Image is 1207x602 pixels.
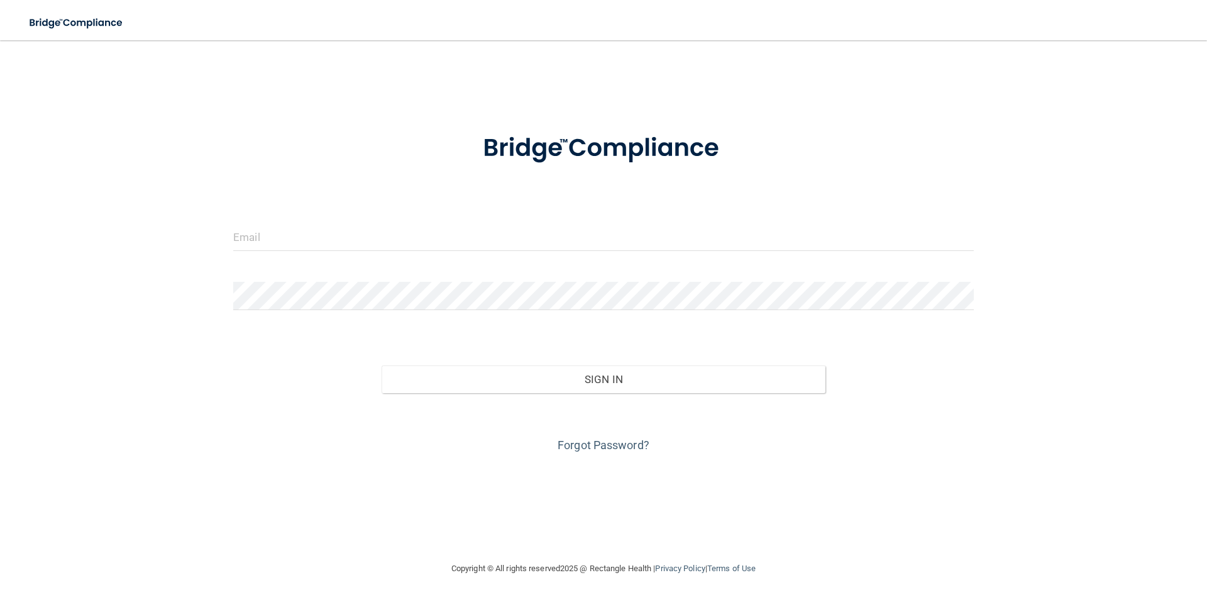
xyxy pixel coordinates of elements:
button: Sign In [382,365,826,393]
a: Privacy Policy [655,564,705,573]
a: Forgot Password? [558,438,649,452]
img: bridge_compliance_login_screen.278c3ca4.svg [19,10,135,36]
input: Email [233,223,974,251]
a: Terms of Use [707,564,756,573]
div: Copyright © All rights reserved 2025 @ Rectangle Health | | [374,549,833,589]
img: bridge_compliance_login_screen.278c3ca4.svg [457,116,750,181]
